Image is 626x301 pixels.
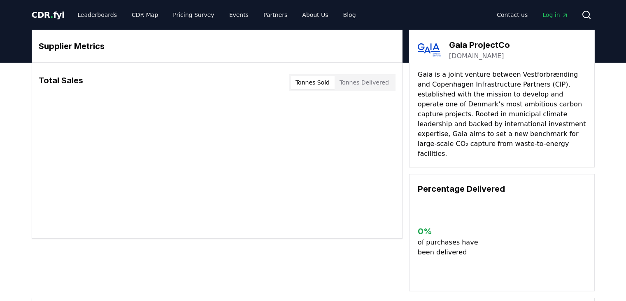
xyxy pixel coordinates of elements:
[39,74,83,91] h3: Total Sales
[296,7,335,22] a: About Us
[166,7,221,22] a: Pricing Survey
[71,7,123,22] a: Leaderboards
[32,10,65,20] span: CDR fyi
[490,7,534,22] a: Contact us
[418,183,586,195] h3: Percentage Delivered
[542,11,568,19] span: Log in
[71,7,362,22] nav: Main
[418,70,586,159] p: Gaia is a joint venture between Vestforbrænding and Copenhagen Infrastructure Partners (CIP), est...
[418,225,485,238] h3: 0 %
[257,7,294,22] a: Partners
[335,76,394,89] button: Tonnes Delivered
[337,7,363,22] a: Blog
[490,7,575,22] nav: Main
[536,7,575,22] a: Log in
[39,40,396,52] h3: Supplier Metrics
[125,7,165,22] a: CDR Map
[291,76,335,89] button: Tonnes Sold
[418,238,485,257] p: of purchases have been delivered
[32,9,65,21] a: CDR.fyi
[50,10,53,20] span: .
[418,38,441,61] img: Gaia ProjectCo-logo
[449,51,504,61] a: [DOMAIN_NAME]
[223,7,255,22] a: Events
[449,39,510,51] h3: Gaia ProjectCo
